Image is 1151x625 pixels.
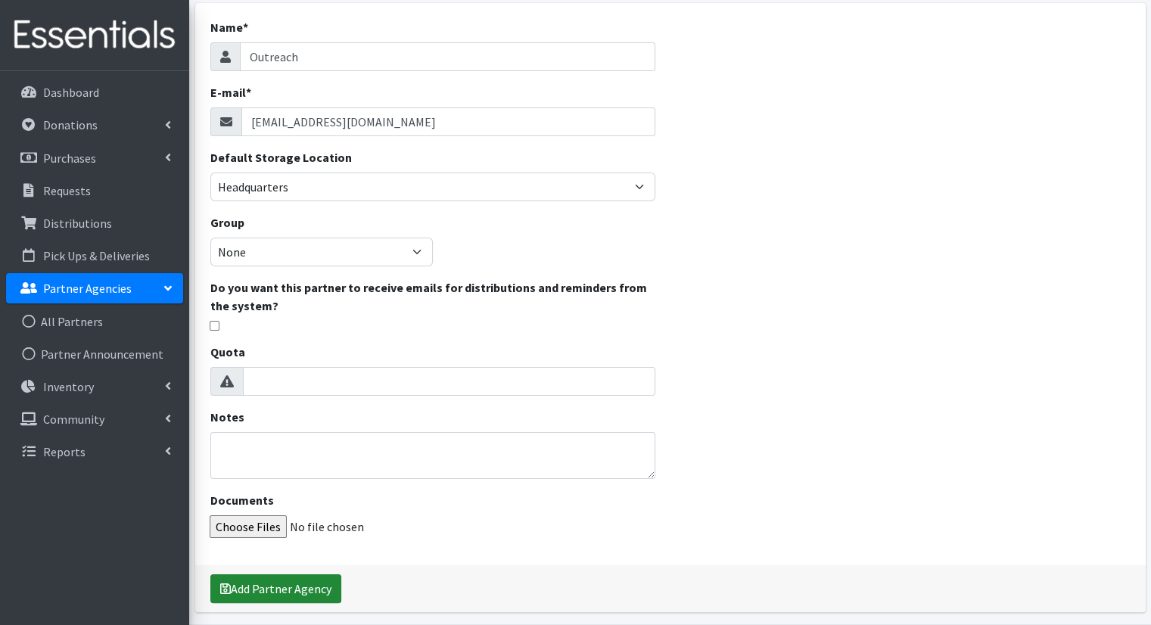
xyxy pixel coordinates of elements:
label: Do you want this partner to receive emails for distributions and reminders from the system? [210,278,655,315]
label: Notes [210,408,244,426]
a: Inventory [6,372,183,402]
a: Requests [6,176,183,206]
a: Reports [6,437,183,467]
p: Inventory [43,379,94,394]
p: Dashboard [43,85,99,100]
p: Requests [43,183,91,198]
p: Reports [43,444,86,459]
a: Community [6,404,183,434]
img: HumanEssentials [6,10,183,61]
label: Quota [210,343,245,361]
p: Donations [43,117,98,132]
p: Purchases [43,151,96,166]
label: Documents [210,491,274,509]
a: Distributions [6,208,183,238]
label: Default Storage Location [210,148,352,166]
p: Partner Agencies [43,281,132,296]
abbr: required [243,20,248,35]
p: Distributions [43,216,112,231]
a: Dashboard [6,77,183,107]
a: Partner Agencies [6,273,183,303]
abbr: required [246,85,251,100]
a: Pick Ups & Deliveries [6,241,183,271]
p: Pick Ups & Deliveries [43,248,150,263]
button: Add Partner Agency [210,574,341,603]
label: Name [210,18,248,36]
a: All Partners [6,306,183,337]
a: Partner Announcement [6,339,183,369]
a: Purchases [6,143,183,173]
p: Community [43,412,104,427]
a: Donations [6,110,183,140]
label: E-mail [210,83,251,101]
label: Group [210,213,244,232]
